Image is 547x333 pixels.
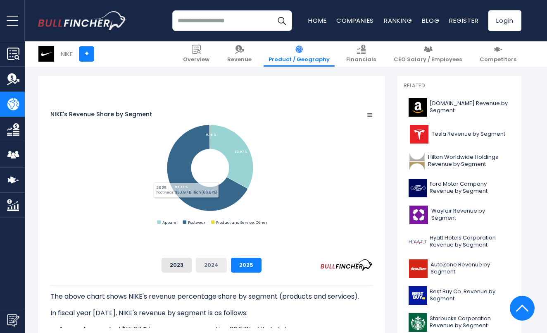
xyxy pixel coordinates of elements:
[409,232,427,251] img: H logo
[431,208,510,222] span: Wayfair Revenue by Segment
[38,11,127,30] a: Go to homepage
[50,308,373,318] p: In fiscal year [DATE], NIKE's revenue by segment is as follows:
[409,179,427,197] img: F logo
[409,206,429,224] img: W logo
[475,41,521,67] a: Competitors
[38,11,127,30] img: bullfincher logo
[480,56,516,63] span: Competitors
[404,257,515,280] a: AutoZone Revenue by Segment
[231,258,262,273] button: 2025
[394,56,462,63] span: CEO Salary / Employees
[271,10,292,31] button: Search
[409,98,427,117] img: AMZN logo
[336,16,374,25] a: Companies
[50,110,152,118] tspan: NIKE's Revenue Share by Segment
[341,41,381,67] a: Financials
[38,46,54,62] img: NKE logo
[409,152,426,170] img: HLT logo
[404,177,515,199] a: Ford Motor Company Revenue by Segment
[404,230,515,253] a: Hyatt Hotels Corporation Revenue by Segment
[430,261,510,276] span: AutoZone Revenue by Segment
[183,56,209,63] span: Overview
[488,10,521,31] a: Login
[404,284,515,307] a: Best Buy Co. Revenue by Segment
[430,100,510,114] span: [DOMAIN_NAME] Revenue by Segment
[430,235,510,249] span: Hyatt Hotels Corporation Revenue by Segment
[404,123,515,146] a: Tesla Revenue by Segment
[409,259,428,278] img: AZO logo
[269,56,330,63] span: Product / Geography
[235,150,247,153] tspan: 32.97 %
[404,204,515,226] a: Wayfair Revenue by Segment
[308,16,326,25] a: Home
[175,185,188,189] tspan: 66.87 %
[264,41,335,67] a: Product / Geography
[430,181,510,195] span: Ford Motor Company Revenue by Segment
[227,56,252,63] span: Revenue
[50,292,373,302] p: The above chart shows NIKE's revenue percentage share by segment (products and services).
[409,125,429,144] img: TSLA logo
[178,41,214,67] a: Overview
[162,220,178,225] text: Apparel
[430,315,510,329] span: Starbucks Corporation Revenue by Segment
[430,288,510,302] span: Best Buy Co. Revenue by Segment
[404,150,515,172] a: Hilton Worldwide Holdings Revenue by Segment
[61,49,73,59] div: NIKE
[409,286,427,305] img: BBY logo
[409,313,427,332] img: SBUX logo
[222,41,257,67] a: Revenue
[428,154,510,168] span: Hilton Worldwide Holdings Revenue by Segment
[196,258,227,273] button: 2024
[404,96,515,119] a: [DOMAIN_NAME] Revenue by Segment
[79,46,94,62] a: +
[389,41,467,67] a: CEO Salary / Employees
[206,133,216,137] tspan: 0.16 %
[346,56,376,63] span: Financials
[449,16,478,25] a: Register
[432,131,505,138] span: Tesla Revenue by Segment
[216,220,267,225] text: Product and Service, Other
[422,16,439,25] a: Blog
[188,220,205,225] text: Footwear
[50,86,373,251] svg: NIKE's Revenue Share by Segment
[384,16,412,25] a: Ranking
[162,258,192,273] button: 2023
[404,82,515,89] p: Related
